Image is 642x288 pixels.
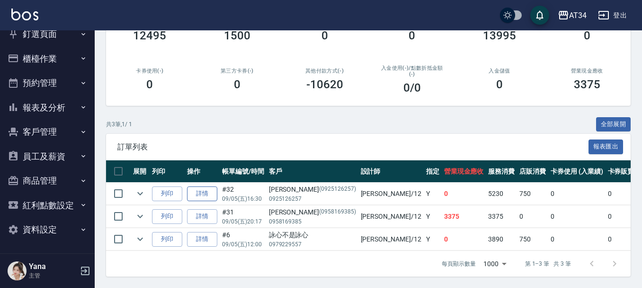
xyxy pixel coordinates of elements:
th: 營業現金應收 [442,160,486,183]
p: 主管 [29,271,77,280]
button: 報表及分析 [4,95,91,120]
img: Logo [11,9,38,20]
td: #6 [220,228,267,251]
button: 商品管理 [4,168,91,193]
button: 全部展開 [596,117,631,132]
p: 09/05 (五) 20:17 [222,217,264,226]
h2: 卡券使用(-) [117,68,182,74]
h3: 3375 [574,78,600,91]
button: 報表匯出 [588,139,624,154]
td: 3890 [486,228,517,251]
td: [PERSON_NAME] /12 [358,228,424,251]
a: 詳情 [187,186,217,201]
th: 設計師 [358,160,424,183]
img: Person [8,261,27,280]
td: Y [424,228,442,251]
p: 每頁顯示數量 [442,260,476,268]
h2: 入金使用(-) /點數折抵金額(-) [380,65,445,77]
h3: 0 [409,29,415,42]
a: 詳情 [187,209,217,224]
button: 列印 [152,232,182,247]
th: 指定 [424,160,442,183]
div: 詠心不是詠心 [269,230,356,240]
td: #31 [220,205,267,228]
a: 報表匯出 [588,142,624,151]
td: 5230 [486,183,517,205]
td: #32 [220,183,267,205]
td: 0 [517,205,548,228]
button: 員工及薪資 [4,144,91,169]
th: 店販消費 [517,160,548,183]
button: expand row [133,186,147,201]
button: 列印 [152,209,182,224]
button: 資料設定 [4,217,91,242]
h2: 入金儲值 [467,68,532,74]
a: 詳情 [187,232,217,247]
h3: 12495 [133,29,166,42]
p: 0979229557 [269,240,356,249]
span: 訂單列表 [117,142,588,152]
button: AT34 [554,6,590,25]
div: AT34 [569,9,587,21]
td: 0 [548,228,606,251]
button: save [530,6,549,25]
h5: Yana [29,262,77,271]
button: 列印 [152,186,182,201]
p: 09/05 (五) 16:30 [222,195,264,203]
button: 預約管理 [4,71,91,95]
td: Y [424,183,442,205]
th: 列印 [150,160,185,183]
th: 展開 [131,160,150,183]
td: 0 [442,183,486,205]
h3: 1500 [224,29,250,42]
p: 0958169385 [269,217,356,226]
button: 紅利點數設定 [4,193,91,218]
p: (0958169385) [319,207,356,217]
td: 3375 [442,205,486,228]
p: (0925126257) [319,185,356,195]
div: [PERSON_NAME] [269,207,356,217]
td: 0 [548,205,606,228]
p: 0925126257 [269,195,356,203]
h3: 13995 [483,29,516,42]
th: 服務消費 [486,160,517,183]
td: 0 [442,228,486,251]
td: 750 [517,228,548,251]
button: 客戶管理 [4,120,91,144]
h3: -10620 [306,78,343,91]
div: 1000 [480,251,510,277]
button: 登出 [594,7,631,24]
h2: 第三方卡券(-) [205,68,270,74]
div: [PERSON_NAME] [269,185,356,195]
button: 櫃檯作業 [4,46,91,71]
td: Y [424,205,442,228]
th: 帳單編號/時間 [220,160,267,183]
h2: 其他付款方式(-) [292,68,357,74]
h3: 0 [496,78,503,91]
p: 09/05 (五) 12:00 [222,240,264,249]
td: 0 [548,183,606,205]
h3: 0 /0 [403,81,421,94]
button: expand row [133,209,147,223]
button: 釘選頁面 [4,22,91,46]
h3: 0 [146,78,153,91]
h3: 0 [584,29,590,42]
td: 750 [517,183,548,205]
td: 3375 [486,205,517,228]
th: 卡券使用 (入業績) [548,160,606,183]
h3: 0 [234,78,241,91]
p: 共 3 筆, 1 / 1 [106,120,132,129]
td: [PERSON_NAME] /12 [358,183,424,205]
p: 第 1–3 筆 共 3 筆 [525,260,571,268]
th: 客戶 [267,160,358,183]
td: [PERSON_NAME] /12 [358,205,424,228]
h2: 營業現金應收 [554,68,619,74]
th: 操作 [185,160,220,183]
button: expand row [133,232,147,246]
h3: 0 [321,29,328,42]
